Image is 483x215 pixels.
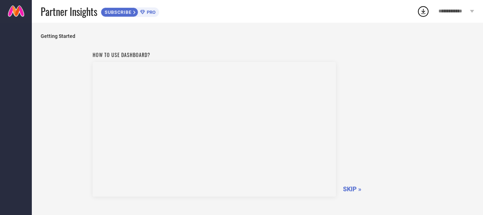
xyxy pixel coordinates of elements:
a: SUBSCRIBEPRO [101,6,159,17]
h1: How to use dashboard? [93,51,336,58]
span: PRO [145,10,156,15]
div: Open download list [417,5,430,18]
span: SKIP » [343,185,361,193]
span: Getting Started [41,33,474,39]
span: SUBSCRIBE [101,10,133,15]
iframe: Workspace Section [93,62,336,197]
span: Partner Insights [41,4,97,19]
